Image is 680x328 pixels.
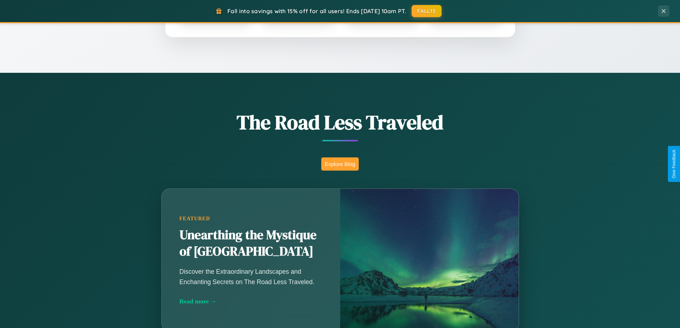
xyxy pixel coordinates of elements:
div: Featured [180,216,322,222]
span: Fall into savings with 15% off for all users! Ends [DATE] 10am PT. [227,7,406,15]
button: Explore Blog [321,157,359,171]
h1: The Road Less Traveled [126,109,554,136]
h2: Unearthing the Mystique of [GEOGRAPHIC_DATA] [180,227,322,260]
div: Read more → [180,298,322,305]
p: Discover the Extraordinary Landscapes and Enchanting Secrets on The Road Less Traveled. [180,267,322,287]
div: Give Feedback [671,150,676,178]
button: FALL15 [412,5,442,17]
